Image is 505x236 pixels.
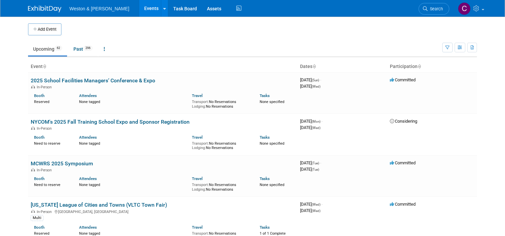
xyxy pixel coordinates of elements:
[192,176,203,181] a: Travel
[192,93,203,98] a: Travel
[83,46,92,51] span: 296
[31,215,43,221] div: Multi
[34,181,69,187] div: Need to reserve
[390,77,416,82] span: Committed
[37,210,54,214] span: In-Person
[79,93,97,98] a: Attendees
[297,61,387,72] th: Dates
[43,64,46,69] a: Sort by Event Name
[260,100,284,104] span: None specified
[192,100,209,104] span: Transport:
[312,126,320,130] span: (Wed)
[79,135,97,140] a: Attendees
[260,135,270,140] a: Tasks
[390,160,416,165] span: Committed
[260,93,270,98] a: Tasks
[192,98,250,109] div: No Reservations No Reservations
[260,225,270,230] a: Tasks
[192,183,209,187] span: Transport:
[312,120,320,123] span: (Mon)
[37,168,54,172] span: In-Person
[312,203,320,206] span: (Wed)
[192,141,209,146] span: Transport:
[320,77,321,82] span: -
[192,135,203,140] a: Travel
[34,140,69,146] div: Need to reserve
[260,231,295,236] div: 1 of 1 Complete
[300,208,320,213] span: [DATE]
[390,119,417,124] span: Considering
[312,78,319,82] span: (Sun)
[28,23,61,35] button: Add Event
[312,64,316,69] a: Sort by Start Date
[37,126,54,131] span: In-Person
[79,225,97,230] a: Attendees
[192,181,250,192] div: No Reservations No Reservations
[31,168,35,171] img: In-Person Event
[28,61,297,72] th: Event
[34,135,44,140] a: Booth
[79,181,187,187] div: None tagged
[387,61,477,72] th: Participation
[312,168,319,171] span: (Tue)
[28,6,61,12] img: ExhibitDay
[68,43,97,55] a: Past296
[300,160,321,165] span: [DATE]
[321,202,322,207] span: -
[192,231,209,236] span: Transport:
[260,183,284,187] span: None specified
[31,85,35,88] img: In-Person Event
[31,160,93,167] a: MCWRS 2025 Symposium
[31,77,155,84] a: 2025 School Facilities Managers’ Conference & Expo
[300,125,320,130] span: [DATE]
[34,98,69,104] div: Reserved
[37,85,54,89] span: In-Person
[418,64,421,69] a: Sort by Participation Type
[300,84,320,89] span: [DATE]
[428,6,443,11] span: Search
[34,176,44,181] a: Booth
[192,187,206,192] span: Lodging:
[260,176,270,181] a: Tasks
[31,210,35,213] img: In-Person Event
[34,225,44,230] a: Booth
[321,119,322,124] span: -
[390,202,416,207] span: Committed
[31,126,35,130] img: In-Person Event
[79,140,187,146] div: None tagged
[192,104,206,109] span: Lodging:
[312,85,320,88] span: (Wed)
[419,3,449,15] a: Search
[31,202,167,208] a: [US_STATE] League of Cities and Towns (VLTC Town Fair)
[31,119,190,125] a: NYCOM's 2025 Fall Training School Expo and Sponsor Registration
[192,225,203,230] a: Travel
[260,141,284,146] span: None specified
[34,230,69,236] div: Reserved
[320,160,321,165] span: -
[300,77,321,82] span: [DATE]
[79,176,97,181] a: Attendees
[458,2,471,15] img: Chris O'Brien
[79,98,187,104] div: None tagged
[312,161,319,165] span: (Tue)
[31,209,295,214] div: [GEOGRAPHIC_DATA], [GEOGRAPHIC_DATA]
[300,202,322,207] span: [DATE]
[28,43,67,55] a: Upcoming62
[79,230,187,236] div: None tagged
[300,119,322,124] span: [DATE]
[300,167,319,172] span: [DATE]
[34,93,44,98] a: Booth
[192,140,250,150] div: No Reservations No Reservations
[312,209,320,213] span: (Wed)
[192,146,206,150] span: Lodging:
[55,46,62,51] span: 62
[69,6,129,11] span: Weston & [PERSON_NAME]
